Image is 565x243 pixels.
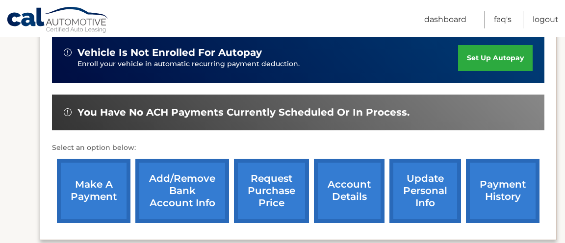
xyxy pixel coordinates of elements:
[389,159,461,223] a: update personal info
[57,159,130,223] a: make a payment
[77,59,458,70] p: Enroll your vehicle in automatic recurring payment deduction.
[466,159,539,223] a: payment history
[494,11,512,28] a: FAQ's
[424,11,466,28] a: Dashboard
[135,159,229,223] a: Add/Remove bank account info
[314,159,385,223] a: account details
[64,49,72,56] img: alert-white.svg
[6,6,109,35] a: Cal Automotive
[52,142,544,154] p: Select an option below:
[64,108,72,116] img: alert-white.svg
[77,47,262,59] span: vehicle is not enrolled for autopay
[458,45,533,71] a: set up autopay
[533,11,559,28] a: Logout
[234,159,309,223] a: request purchase price
[77,106,410,119] span: You have no ACH payments currently scheduled or in process.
